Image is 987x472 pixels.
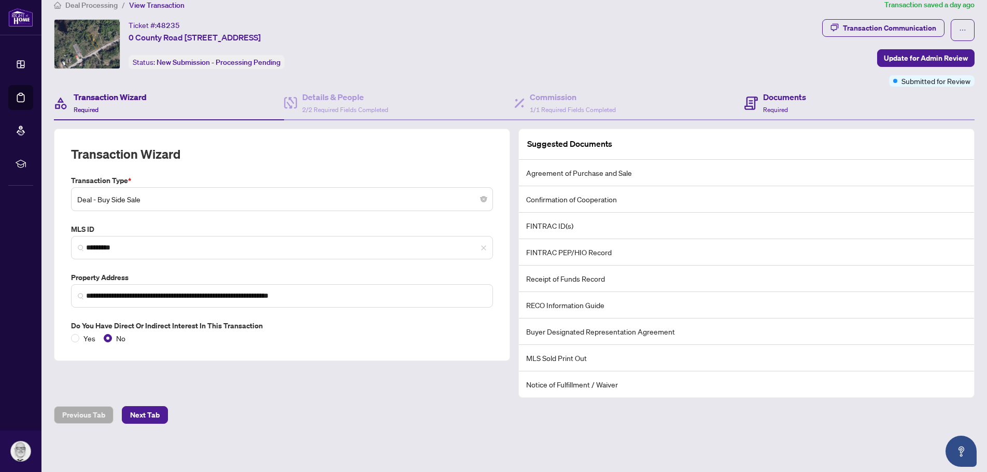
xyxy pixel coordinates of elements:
[71,272,493,283] label: Property Address
[519,160,974,186] li: Agreement of Purchase and Sale
[843,20,936,36] div: Transaction Communication
[54,406,114,424] button: Previous Tab
[122,406,168,424] button: Next Tab
[130,407,160,423] span: Next Tab
[946,436,977,467] button: Open asap
[74,106,98,114] span: Required
[112,332,130,344] span: No
[877,49,975,67] button: Update for Admin Review
[74,91,147,103] h4: Transaction Wizard
[901,75,970,87] span: Submitted for Review
[884,50,968,66] span: Update for Admin Review
[11,441,31,461] img: Profile Icon
[519,186,974,213] li: Confirmation of Cooperation
[78,293,84,299] img: search_icon
[763,106,788,114] span: Required
[481,245,487,251] span: close
[79,332,100,344] span: Yes
[71,320,493,331] label: Do you have direct or indirect interest in this transaction
[157,58,280,67] span: New Submission - Processing Pending
[822,19,944,37] button: Transaction Communication
[959,26,966,34] span: ellipsis
[8,8,33,27] img: logo
[157,21,180,30] span: 48235
[519,318,974,345] li: Buyer Designated Representation Agreement
[302,91,388,103] h4: Details & People
[54,2,61,9] span: home
[302,106,388,114] span: 2/2 Required Fields Completed
[78,245,84,251] img: search_icon
[519,292,974,318] li: RECO Information Guide
[65,1,118,10] span: Deal Processing
[519,239,974,266] li: FINTRAC PEP/HIO Record
[530,106,616,114] span: 1/1 Required Fields Completed
[129,31,261,44] span: 0 County Road [STREET_ADDRESS]
[530,91,616,103] h4: Commission
[527,137,612,150] article: Suggested Documents
[71,224,493,235] label: MLS ID
[129,19,180,31] div: Ticket #:
[129,1,185,10] span: View Transaction
[129,55,285,69] div: Status:
[54,20,120,68] img: IMG-X12327279_1.jpg
[71,175,493,186] label: Transaction Type
[481,196,487,202] span: close-circle
[519,266,974,292] li: Receipt of Funds Record
[71,146,180,162] h2: Transaction Wizard
[77,189,487,209] span: Deal - Buy Side Sale
[519,345,974,371] li: MLS Sold Print Out
[519,371,974,397] li: Notice of Fulfillment / Waiver
[519,213,974,239] li: FINTRAC ID(s)
[763,91,806,103] h4: Documents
